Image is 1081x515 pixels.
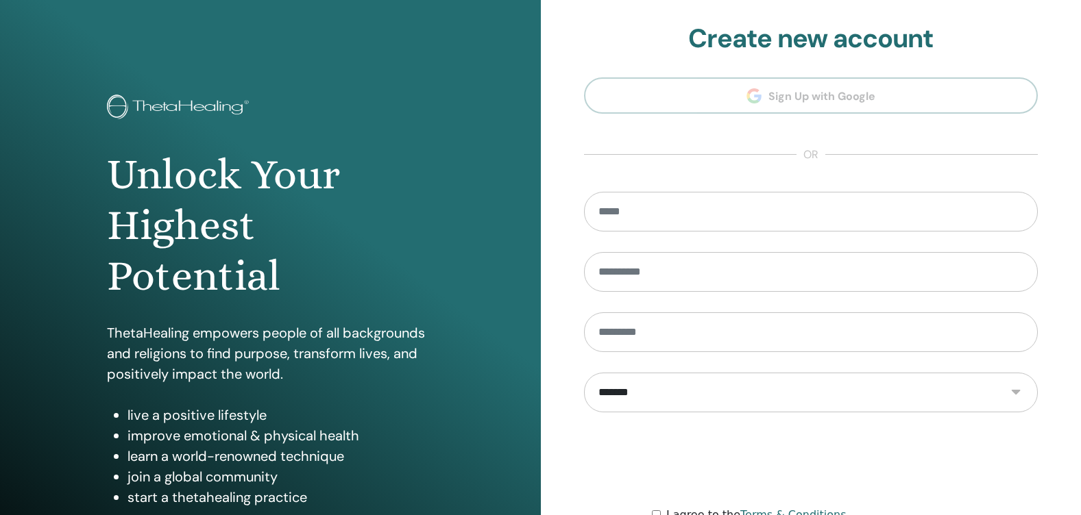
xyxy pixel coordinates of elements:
[127,425,433,446] li: improve emotional & physical health
[584,23,1039,55] h2: Create new account
[797,147,825,163] span: or
[127,405,433,425] li: live a positive lifestyle
[127,466,433,487] li: join a global community
[107,149,433,302] h1: Unlock Your Highest Potential
[127,487,433,507] li: start a thetahealing practice
[707,433,915,486] iframe: reCAPTCHA
[107,323,433,384] p: ThetaHealing empowers people of all backgrounds and religions to find purpose, transform lives, a...
[127,446,433,466] li: learn a world-renowned technique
